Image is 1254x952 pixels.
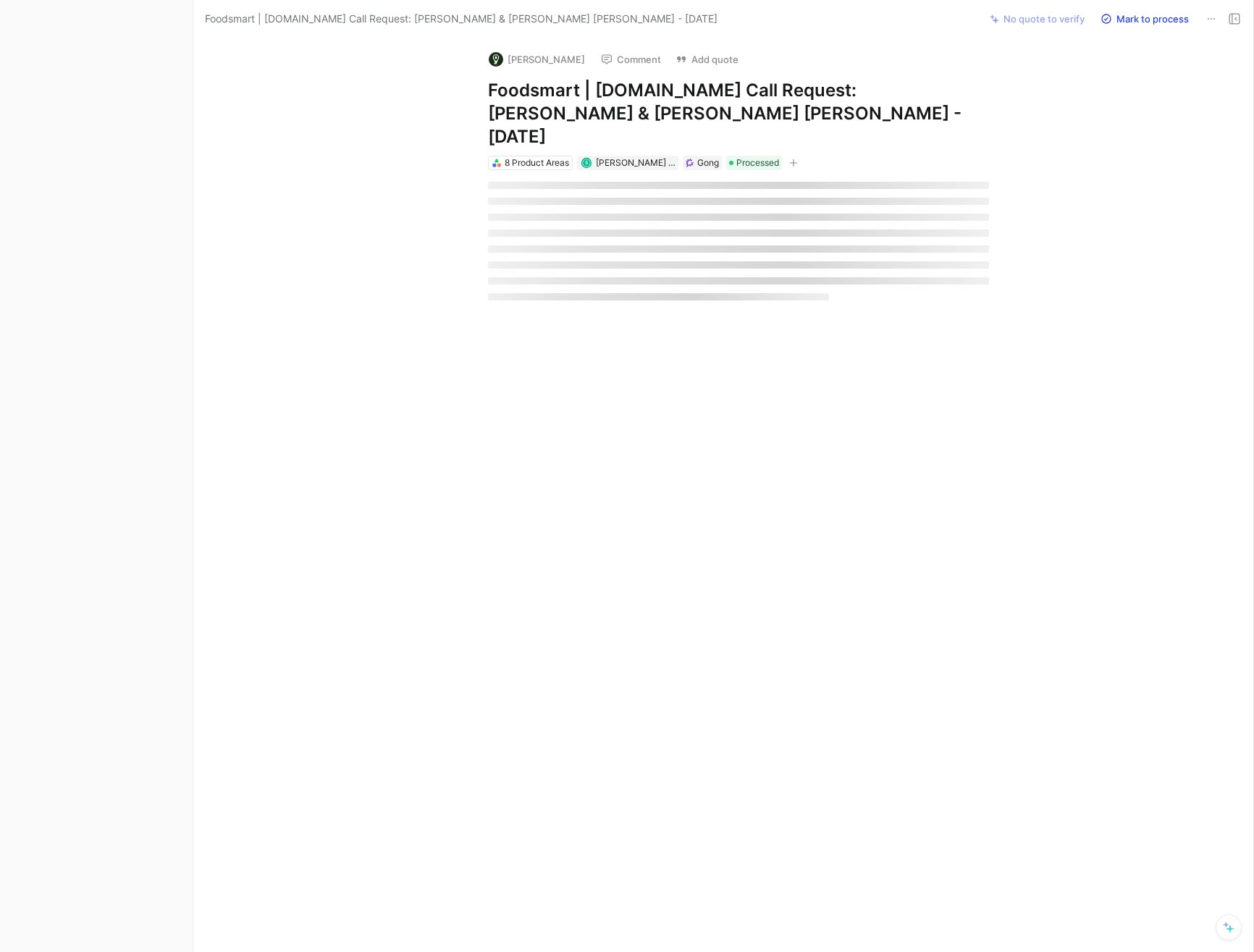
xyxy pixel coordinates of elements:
button: No quote to verify [983,9,1091,29]
div: Processed [726,156,782,170]
span: [PERSON_NAME] [PERSON_NAME] [596,157,738,168]
div: Gong [697,156,719,170]
img: logo [489,52,503,67]
span: Foodsmart | [DOMAIN_NAME] Call Request: [PERSON_NAME] & [PERSON_NAME] [PERSON_NAME] - [DATE] [205,10,718,28]
div: 8 Product Areas [505,156,569,170]
button: Add quote [669,49,745,69]
div: S [582,159,590,167]
button: logo[PERSON_NAME] [482,49,592,70]
button: Mark to process [1094,9,1195,29]
button: Comment [594,49,668,69]
span: Processed [736,156,779,170]
h1: Foodsmart | [DOMAIN_NAME] Call Request: [PERSON_NAME] & [PERSON_NAME] [PERSON_NAME] - [DATE] [488,79,989,148]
